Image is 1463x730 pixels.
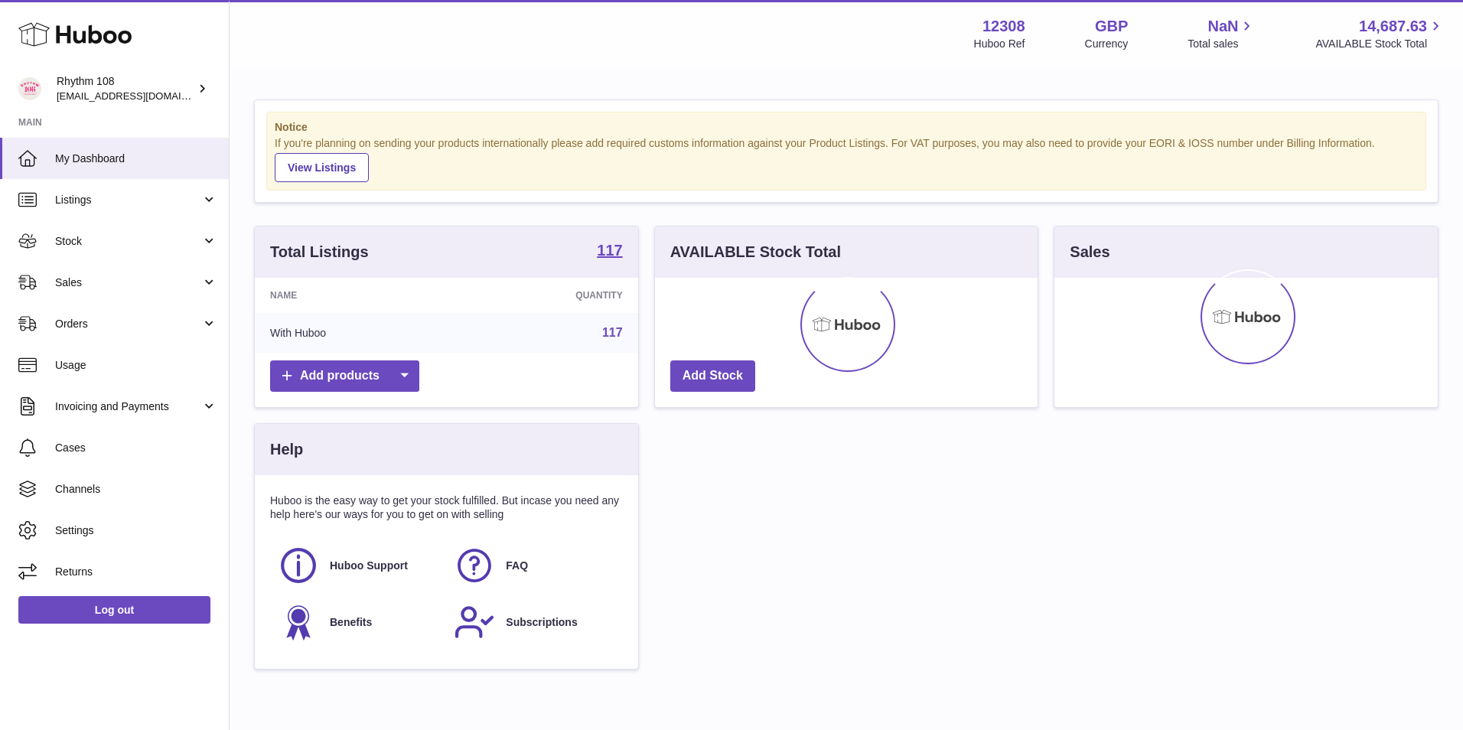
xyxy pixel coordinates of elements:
[1188,16,1256,51] a: NaN Total sales
[55,565,217,579] span: Returns
[597,243,622,261] a: 117
[602,326,623,339] a: 117
[255,278,457,313] th: Name
[454,545,614,586] a: FAQ
[1070,242,1109,262] h3: Sales
[275,153,369,182] a: View Listings
[57,90,225,102] span: [EMAIL_ADDRESS][DOMAIN_NAME]
[454,601,614,643] a: Subscriptions
[1095,16,1128,37] strong: GBP
[55,317,201,331] span: Orders
[506,559,528,573] span: FAQ
[330,559,408,573] span: Huboo Support
[270,242,369,262] h3: Total Listings
[255,313,457,353] td: With Huboo
[57,74,194,103] div: Rhythm 108
[974,37,1025,51] div: Huboo Ref
[278,601,438,643] a: Benefits
[275,136,1418,182] div: If you're planning on sending your products internationally please add required customs informati...
[1207,16,1238,37] span: NaN
[18,77,41,100] img: internalAdmin-12308@internal.huboo.com
[55,152,217,166] span: My Dashboard
[55,234,201,249] span: Stock
[982,16,1025,37] strong: 12308
[270,360,419,392] a: Add products
[18,596,210,624] a: Log out
[506,615,577,630] span: Subscriptions
[55,482,217,497] span: Channels
[270,439,303,460] h3: Help
[275,120,1418,135] strong: Notice
[55,275,201,290] span: Sales
[55,193,201,207] span: Listings
[55,399,201,414] span: Invoicing and Payments
[55,358,217,373] span: Usage
[1315,16,1445,51] a: 14,687.63 AVAILABLE Stock Total
[1085,37,1129,51] div: Currency
[1188,37,1256,51] span: Total sales
[597,243,622,258] strong: 117
[330,615,372,630] span: Benefits
[670,360,755,392] a: Add Stock
[1315,37,1445,51] span: AVAILABLE Stock Total
[457,278,638,313] th: Quantity
[270,494,623,523] p: Huboo is the easy way to get your stock fulfilled. But incase you need any help here's our ways f...
[55,441,217,455] span: Cases
[278,545,438,586] a: Huboo Support
[55,523,217,538] span: Settings
[1359,16,1427,37] span: 14,687.63
[670,242,841,262] h3: AVAILABLE Stock Total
